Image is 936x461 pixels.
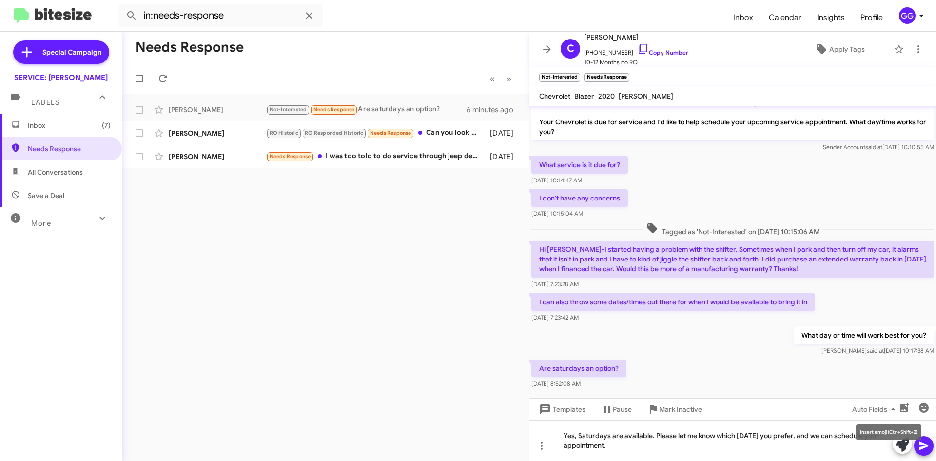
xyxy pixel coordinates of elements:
p: Hi [PERSON_NAME] this is [PERSON_NAME] at [PERSON_NAME] Long Chevrolet. Your Chevrolet is due for... [531,94,934,140]
span: Apply Tags [829,40,865,58]
div: GG [899,7,916,24]
a: Profile [853,3,891,32]
nav: Page navigation example [484,69,517,89]
input: Search [118,4,323,27]
div: [PERSON_NAME] [169,105,266,115]
span: C [567,41,574,57]
a: Insights [809,3,853,32]
button: Previous [484,69,501,89]
span: [DATE] 10:15:04 AM [531,210,583,217]
span: 2020 [598,92,615,100]
span: » [506,73,511,85]
span: Pause [613,401,632,418]
small: Needs Response [584,73,629,82]
button: Auto Fields [844,401,907,418]
span: [PERSON_NAME] [619,92,673,100]
div: Can you look at my carfax and see what services I skipped for my 60k and get me an estimate and l... [266,127,485,139]
button: Mark Inactive [640,401,710,418]
span: Save a Deal [28,191,64,200]
span: Sender Account [DATE] 10:10:55 AM [823,143,934,151]
span: [DATE] 7:23:42 AM [531,314,579,321]
p: What service is it due for? [531,156,628,174]
span: Needs Response [370,130,411,136]
button: Next [500,69,517,89]
div: Yes, Saturdays are available. Please let me know which [DATE] you prefer, and we can schedule you... [529,420,936,461]
span: [DATE] 10:14:47 AM [531,177,582,184]
div: 6 minutes ago [467,105,521,115]
div: Are saturdays an option? [266,104,467,115]
span: RO Responded Historic [305,130,363,136]
p: I don't have any concerns [531,189,628,207]
span: Auto Fields [852,401,899,418]
span: More [31,219,51,228]
a: Calendar [761,3,809,32]
span: Templates [537,401,585,418]
div: [PERSON_NAME] [169,152,266,161]
h1: Needs Response [136,40,244,55]
small: Not-Interested [539,73,580,82]
button: Templates [529,401,593,418]
button: Apply Tags [789,40,889,58]
span: (7) [102,120,111,130]
span: 10-12 Months no RO [584,58,688,67]
span: Chevrolet [539,92,570,100]
span: Labels [31,98,59,107]
span: Not-Interested [270,106,307,113]
span: Inbox [28,120,111,130]
div: [DATE] [485,152,521,161]
a: Copy Number [637,49,688,56]
a: Special Campaign [13,40,109,64]
div: [DATE] [485,128,521,138]
span: « [489,73,495,85]
span: All Conversations [28,167,83,177]
div: I was too told to do service through jeep dealer ... at least until warranty factory warranty exp... [266,151,485,162]
span: said at [865,143,882,151]
button: Pause [593,401,640,418]
span: [PHONE_NUMBER] [584,43,688,58]
button: GG [891,7,925,24]
p: Are saturdays an option? [531,360,626,377]
span: said at [867,347,884,354]
span: Special Campaign [42,47,101,57]
span: Needs Response [270,153,311,160]
p: What day or time will work best for you? [794,326,934,344]
span: Needs Response [313,106,355,113]
a: Inbox [725,3,761,32]
p: Hi [PERSON_NAME]-I started having a problem with the shifter. Sometimes when I park and then turn... [531,241,934,278]
span: [DATE] 8:52:08 AM [531,380,581,387]
span: RO Historic [270,130,298,136]
p: I can also throw some dates/times out there for when I would be available to bring it in [531,293,815,311]
div: SERVICE: [PERSON_NAME] [14,73,108,82]
span: Mark Inactive [659,401,702,418]
div: Insert emoji (Ctrl+Shift+2) [856,424,921,440]
span: [DATE] 7:23:28 AM [531,281,579,288]
span: Tagged as 'Not-Interested' on [DATE] 10:15:06 AM [643,222,823,237]
span: [PERSON_NAME] [584,31,688,43]
span: Blazer [574,92,594,100]
span: [PERSON_NAME] [DATE] 10:17:38 AM [821,347,934,354]
div: [PERSON_NAME] [169,128,266,138]
span: Needs Response [28,144,111,154]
